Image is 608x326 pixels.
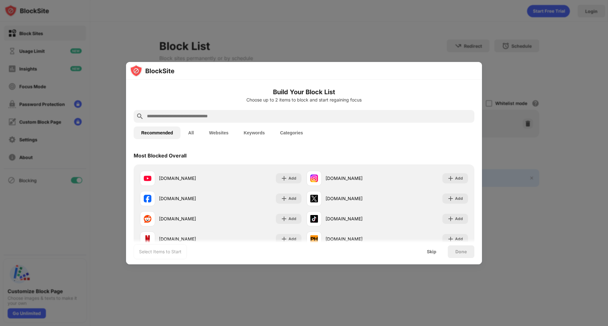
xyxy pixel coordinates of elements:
img: favicons [144,195,151,202]
div: Add [455,175,463,181]
div: Select Items to Start [139,249,181,255]
div: Add [288,175,296,181]
img: favicons [144,215,151,223]
div: [DOMAIN_NAME] [159,215,221,222]
img: favicons [310,235,318,243]
div: Done [455,249,467,254]
div: Add [455,236,463,242]
div: Add [455,195,463,202]
div: [DOMAIN_NAME] [326,236,387,242]
img: favicons [310,215,318,223]
div: Add [288,216,296,222]
div: [DOMAIN_NAME] [159,195,221,202]
div: Add [288,195,296,202]
button: All [180,126,201,139]
div: [DOMAIN_NAME] [326,215,387,222]
div: Skip [427,249,436,254]
div: Choose up to 2 items to block and start regaining focus [134,97,474,102]
img: logo-blocksite.svg [130,65,174,77]
div: Add [288,236,296,242]
div: [DOMAIN_NAME] [159,236,221,242]
img: favicons [144,235,151,243]
img: search.svg [136,113,144,120]
button: Categories [272,126,310,139]
button: Recommended [134,126,180,139]
button: Keywords [236,126,272,139]
button: Websites [201,126,236,139]
div: [DOMAIN_NAME] [326,195,387,202]
div: [DOMAIN_NAME] [159,175,221,181]
div: Add [455,216,463,222]
img: favicons [144,175,151,182]
div: Most Blocked Overall [134,152,187,159]
img: favicons [310,195,318,202]
div: [DOMAIN_NAME] [326,175,387,181]
img: favicons [310,175,318,182]
h6: Build Your Block List [134,87,474,97]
